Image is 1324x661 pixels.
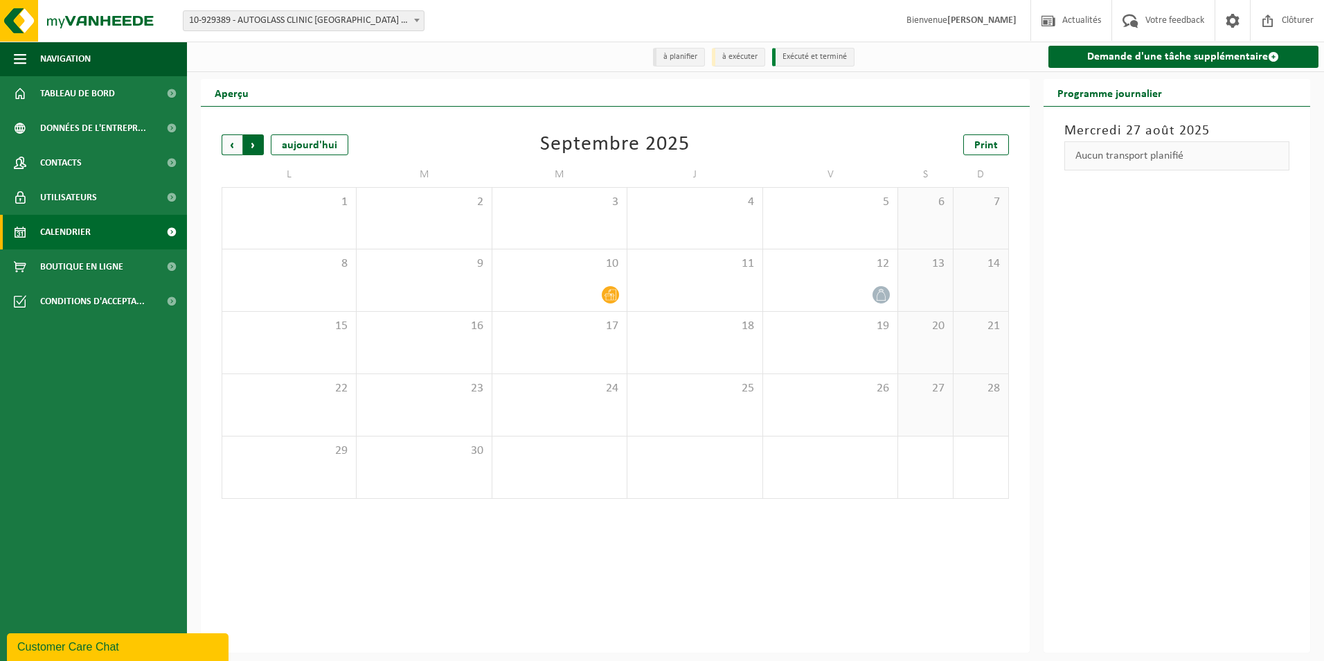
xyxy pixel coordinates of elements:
[222,134,242,155] span: Précédent
[222,162,357,187] td: L
[898,162,954,187] td: S
[7,631,231,661] iframe: chat widget
[243,134,264,155] span: Suivant
[499,319,620,334] span: 17
[960,381,1001,396] span: 28
[1044,79,1176,106] h2: Programme journalier
[634,195,755,210] span: 4
[1048,46,1319,68] a: Demande d'une tâche supplémentaire
[40,42,91,76] span: Navigation
[229,319,349,334] span: 15
[653,48,705,67] li: à planifier
[229,381,349,396] span: 22
[905,381,946,396] span: 27
[963,134,1009,155] a: Print
[492,162,627,187] td: M
[364,443,484,459] span: 30
[1064,141,1290,170] div: Aucun transport planifié
[770,319,891,334] span: 19
[763,162,898,187] td: V
[364,195,484,210] span: 2
[954,162,1009,187] td: D
[905,256,946,272] span: 13
[960,195,1001,210] span: 7
[40,249,123,284] span: Boutique en ligne
[1064,121,1290,141] h3: Mercredi 27 août 2025
[229,443,349,459] span: 29
[40,284,145,319] span: Conditions d'accepta...
[947,15,1017,26] strong: [PERSON_NAME]
[634,319,755,334] span: 18
[634,256,755,272] span: 11
[960,256,1001,272] span: 14
[201,79,262,106] h2: Aperçu
[40,111,146,146] span: Données de l'entrepr...
[184,11,424,30] span: 10-929389 - AUTOGLASS CLINIC TOURNAI - MARQUAIN
[960,319,1001,334] span: 21
[364,256,484,272] span: 9
[905,195,946,210] span: 6
[40,76,115,111] span: Tableau de bord
[229,256,349,272] span: 8
[499,195,620,210] span: 3
[772,48,855,67] li: Exécuté et terminé
[364,319,484,334] span: 16
[271,134,348,155] div: aujourd'hui
[40,180,97,215] span: Utilisateurs
[499,381,620,396] span: 24
[627,162,762,187] td: J
[499,256,620,272] span: 10
[357,162,492,187] td: M
[770,195,891,210] span: 5
[40,146,82,180] span: Contacts
[540,134,690,155] div: Septembre 2025
[770,256,891,272] span: 12
[40,215,91,249] span: Calendrier
[229,195,349,210] span: 1
[712,48,765,67] li: à exécuter
[905,319,946,334] span: 20
[974,140,998,151] span: Print
[183,10,424,31] span: 10-929389 - AUTOGLASS CLINIC TOURNAI - MARQUAIN
[364,381,484,396] span: 23
[634,381,755,396] span: 25
[770,381,891,396] span: 26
